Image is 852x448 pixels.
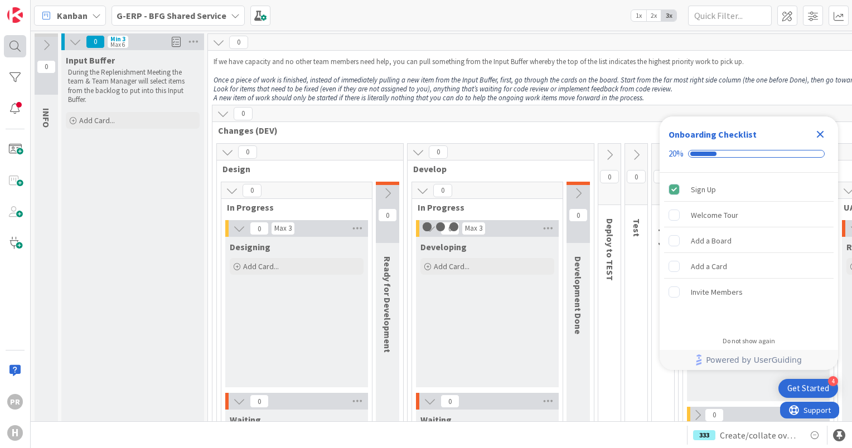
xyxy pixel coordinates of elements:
[418,202,549,213] span: In Progress
[600,170,619,183] span: 0
[420,241,467,252] span: Developing
[664,280,834,304] div: Invite Members is incomplete.
[688,6,772,26] input: Quick Filter...
[665,350,832,370] a: Powered by UserGuiding
[243,184,262,197] span: 0
[434,261,469,271] span: Add Card...
[723,337,775,345] div: Do not show again
[214,93,644,103] em: A new item of work should only be started if there is literally nothing that you can do to help t...
[691,260,727,273] div: Add a Card
[706,353,802,367] span: Powered by UserGuiding
[230,414,261,425] span: Waiting
[433,184,452,197] span: 0
[229,36,248,49] span: 0
[660,116,838,370] div: Checklist Container
[110,36,125,42] div: Min 3
[569,208,588,222] span: 0
[41,108,52,128] span: INFO
[465,226,482,231] div: Max 3
[7,7,23,23] img: Visit kanbanzone.com
[811,125,829,143] div: Close Checklist
[440,395,459,408] span: 0
[828,376,838,386] div: 4
[604,218,616,281] span: Deploy to TEST
[214,84,672,94] em: Look for items that need to be fixed (even if they are not assigned to you), anything that’s wait...
[720,428,799,442] span: Create/collate overview of Facility applications
[660,173,838,329] div: Checklist items
[691,234,732,247] div: Add a Board
[274,226,292,231] div: Max 3
[68,68,197,104] p: During the Replenishment Meeting the team & Team Manager will select items from the backlog to pu...
[250,222,269,235] span: 0
[661,10,676,21] span: 3x
[664,254,834,279] div: Add a Card is incomplete.
[631,10,646,21] span: 1x
[250,395,269,408] span: 0
[66,55,115,66] span: Input Buffer
[669,149,684,159] div: 20%
[79,115,115,125] span: Add Card...
[222,163,389,174] span: Design
[37,60,56,74] span: 0
[787,383,829,394] div: Get Started
[382,256,393,353] span: Ready for Development
[7,425,23,441] div: H
[7,394,23,410] div: PR
[238,145,257,159] span: 0
[227,202,358,213] span: In Progress
[230,241,270,252] span: Designing
[86,35,105,48] span: 0
[420,414,452,425] span: Waiting
[631,218,642,237] span: Test
[705,408,724,422] span: 0
[413,163,580,174] span: Develop
[234,107,253,120] span: 0
[664,177,834,202] div: Sign Up is complete.
[378,208,397,222] span: 0
[23,2,51,15] span: Support
[664,203,834,227] div: Welcome Tour is incomplete.
[57,9,88,22] span: Kanban
[669,149,829,159] div: Checklist progress: 20%
[573,256,584,334] span: Development Done
[669,128,757,141] div: Onboarding Checklist
[658,218,669,275] span: Deploy to ACC
[646,10,661,21] span: 2x
[660,350,838,370] div: Footer
[664,228,834,253] div: Add a Board is incomplete.
[117,10,226,21] b: G-ERP - BFG Shared Service
[110,42,125,47] div: Max 6
[243,261,279,271] span: Add Card...
[627,170,646,183] span: 0
[691,208,738,222] div: Welcome Tour
[691,183,716,196] div: Sign Up
[693,430,715,440] div: 333
[691,285,743,299] div: Invite Members
[778,379,838,398] div: Open Get Started checklist, remaining modules: 4
[653,170,672,183] span: 0
[429,145,448,159] span: 0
